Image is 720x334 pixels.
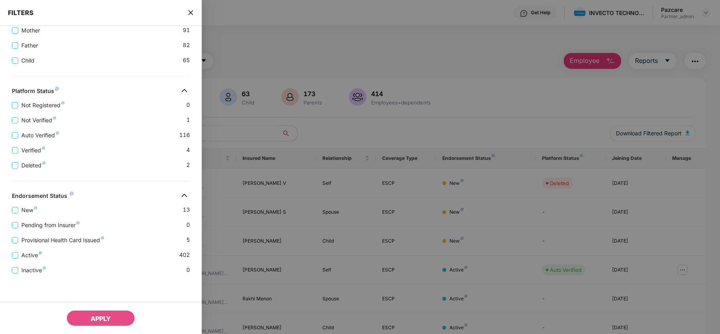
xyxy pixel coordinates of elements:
span: close [188,9,194,17]
img: svg+xml;base64,PHN2ZyB4bWxucz0iaHR0cDovL3d3dy53My5vcmcvMjAwMC9zdmciIHdpZHRoPSI4IiBoZWlnaHQ9IjgiIH... [39,251,42,254]
img: svg+xml;base64,PHN2ZyB4bWxucz0iaHR0cDovL3d3dy53My5vcmcvMjAwMC9zdmciIHdpZHRoPSI4IiBoZWlnaHQ9IjgiIH... [34,206,37,209]
span: Verified [18,146,48,155]
span: Provisional Health Card Issued [18,236,107,245]
img: svg+xml;base64,PHN2ZyB4bWxucz0iaHR0cDovL3d3dy53My5vcmcvMjAwMC9zdmciIHdpZHRoPSI4IiBoZWlnaHQ9IjgiIH... [55,87,59,91]
span: FILTERS [8,9,34,17]
span: Auto Verified [18,131,62,140]
span: 0 [186,101,190,110]
span: 116 [179,131,190,140]
span: 13 [183,205,190,214]
img: svg+xml;base64,PHN2ZyB4bWxucz0iaHR0cDovL3d3dy53My5vcmcvMjAwMC9zdmciIHdpZHRoPSI4IiBoZWlnaHQ9IjgiIH... [61,101,64,104]
span: Father [18,41,41,50]
img: svg+xml;base64,PHN2ZyB4bWxucz0iaHR0cDovL3d3dy53My5vcmcvMjAwMC9zdmciIHdpZHRoPSI4IiBoZWlnaHQ9IjgiIH... [42,161,45,165]
span: 0 [186,220,190,230]
span: Not Registered [18,101,68,110]
div: Endorsement Status [12,192,74,202]
span: 4 [186,146,190,155]
img: svg+xml;base64,PHN2ZyB4bWxucz0iaHR0cDovL3d3dy53My5vcmcvMjAwMC9zdmciIHdpZHRoPSI4IiBoZWlnaHQ9IjgiIH... [101,236,104,239]
span: Pending from Insurer [18,221,83,230]
img: svg+xml;base64,PHN2ZyB4bWxucz0iaHR0cDovL3d3dy53My5vcmcvMjAwMC9zdmciIHdpZHRoPSIzMiIgaGVpZ2h0PSIzMi... [178,189,191,202]
span: 0 [186,266,190,275]
span: 65 [183,56,190,65]
span: Mother [18,26,43,35]
span: New [18,206,40,214]
span: APPLY [91,315,111,323]
span: Inactive [18,266,49,275]
img: svg+xml;base64,PHN2ZyB4bWxucz0iaHR0cDovL3d3dy53My5vcmcvMjAwMC9zdmciIHdpZHRoPSIzMiIgaGVpZ2h0PSIzMi... [178,84,191,97]
span: 402 [179,250,190,260]
img: svg+xml;base64,PHN2ZyB4bWxucz0iaHR0cDovL3d3dy53My5vcmcvMjAwMC9zdmciIHdpZHRoPSI4IiBoZWlnaHQ9IjgiIH... [53,116,56,120]
div: Platform Status [12,87,59,97]
img: svg+xml;base64,PHN2ZyB4bWxucz0iaHR0cDovL3d3dy53My5vcmcvMjAwMC9zdmciIHdpZHRoPSI4IiBoZWlnaHQ9IjgiIH... [42,146,45,150]
span: 91 [183,26,190,35]
span: Deleted [18,161,49,170]
span: 2 [186,161,190,170]
span: 1 [186,116,190,125]
button: APPLY [66,310,135,326]
span: Not Verified [18,116,59,125]
span: 5 [186,235,190,245]
img: svg+xml;base64,PHN2ZyB4bWxucz0iaHR0cDovL3d3dy53My5vcmcvMjAwMC9zdmciIHdpZHRoPSI4IiBoZWlnaHQ9IjgiIH... [70,192,74,195]
span: Active [18,251,45,260]
img: svg+xml;base64,PHN2ZyB4bWxucz0iaHR0cDovL3d3dy53My5vcmcvMjAwMC9zdmciIHdpZHRoPSI4IiBoZWlnaHQ9IjgiIH... [76,221,80,224]
span: 82 [183,41,190,50]
img: svg+xml;base64,PHN2ZyB4bWxucz0iaHR0cDovL3d3dy53My5vcmcvMjAwMC9zdmciIHdpZHRoPSI4IiBoZWlnaHQ9IjgiIH... [43,266,46,269]
span: Child [18,56,38,65]
img: svg+xml;base64,PHN2ZyB4bWxucz0iaHR0cDovL3d3dy53My5vcmcvMjAwMC9zdmciIHdpZHRoPSI4IiBoZWlnaHQ9IjgiIH... [56,131,59,135]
